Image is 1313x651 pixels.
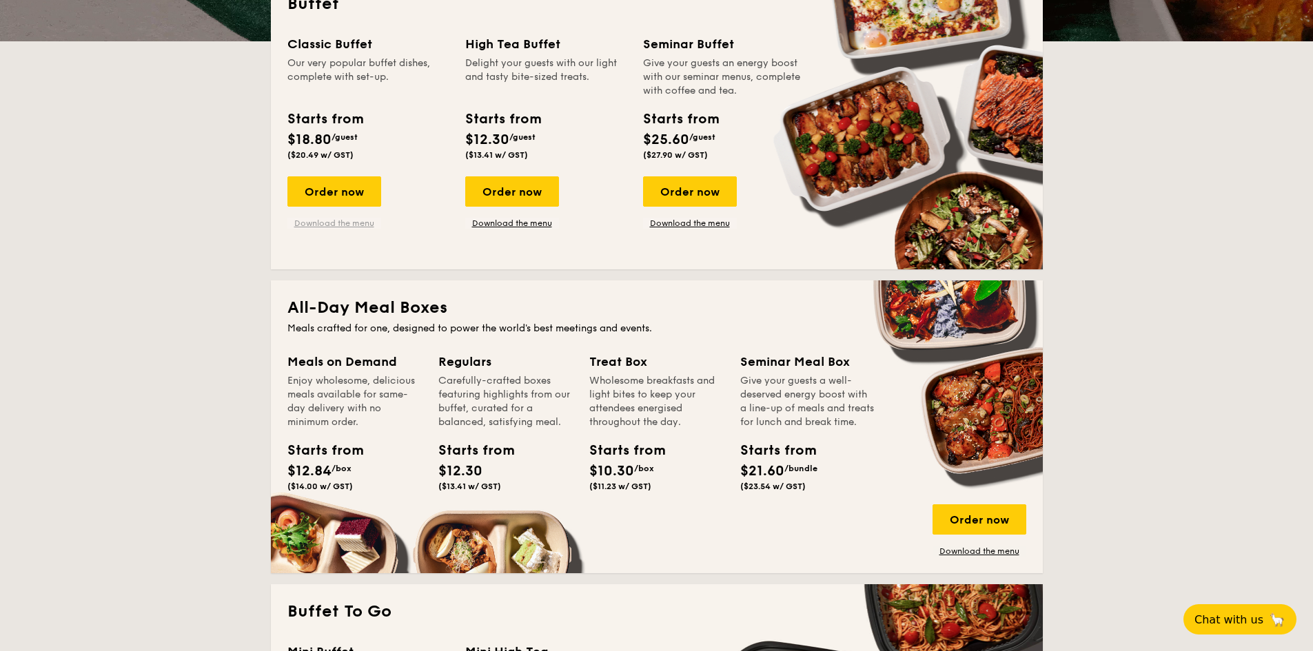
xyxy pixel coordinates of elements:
[1183,604,1296,634] button: Chat with us🦙
[465,56,627,98] div: Delight your guests with our light and tasty bite-sized treats.
[287,352,422,371] div: Meals on Demand
[509,132,536,142] span: /guest
[784,464,817,473] span: /bundle
[689,132,715,142] span: /guest
[933,504,1026,535] div: Order now
[643,56,804,98] div: Give your guests an energy boost with our seminar menus, complete with coffee and tea.
[465,218,559,229] a: Download the menu
[287,463,332,479] span: $12.84
[438,482,501,491] span: ($13.41 w/ GST)
[287,150,354,160] span: ($20.49 w/ GST)
[287,482,353,491] span: ($14.00 w/ GST)
[740,440,802,461] div: Starts from
[287,297,1026,319] h2: All-Day Meal Boxes
[643,34,804,54] div: Seminar Buffet
[589,374,724,429] div: Wholesome breakfasts and light bites to keep your attendees energised throughout the day.
[287,218,381,229] a: Download the menu
[740,482,806,491] span: ($23.54 w/ GST)
[643,150,708,160] span: ($27.90 w/ GST)
[287,34,449,54] div: Classic Buffet
[438,440,500,461] div: Starts from
[438,463,482,479] span: $12.30
[1194,613,1263,626] span: Chat with us
[933,546,1026,557] a: Download the menu
[287,176,381,207] div: Order now
[589,463,634,479] span: $10.30
[643,132,689,148] span: $25.60
[643,109,718,130] div: Starts from
[589,352,724,371] div: Treat Box
[643,176,737,207] div: Order now
[287,109,363,130] div: Starts from
[589,440,651,461] div: Starts from
[438,352,573,371] div: Regulars
[740,374,875,429] div: Give your guests a well-deserved energy boost with a line-up of meals and treats for lunch and br...
[465,109,540,130] div: Starts from
[1269,612,1285,628] span: 🦙
[287,322,1026,335] div: Meals crafted for one, designed to power the world's best meetings and events.
[465,176,559,207] div: Order now
[589,482,651,491] span: ($11.23 w/ GST)
[438,374,573,429] div: Carefully-crafted boxes featuring highlights from our buffet, curated for a balanced, satisfying ...
[740,352,875,371] div: Seminar Meal Box
[332,132,358,142] span: /guest
[465,132,509,148] span: $12.30
[740,463,784,479] span: $21.60
[465,150,528,160] span: ($13.41 w/ GST)
[465,34,627,54] div: High Tea Buffet
[287,601,1026,623] h2: Buffet To Go
[634,464,654,473] span: /box
[643,218,737,229] a: Download the menu
[287,56,449,98] div: Our very popular buffet dishes, complete with set-up.
[332,464,352,473] span: /box
[287,374,422,429] div: Enjoy wholesome, delicious meals available for same-day delivery with no minimum order.
[287,440,349,461] div: Starts from
[287,132,332,148] span: $18.80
